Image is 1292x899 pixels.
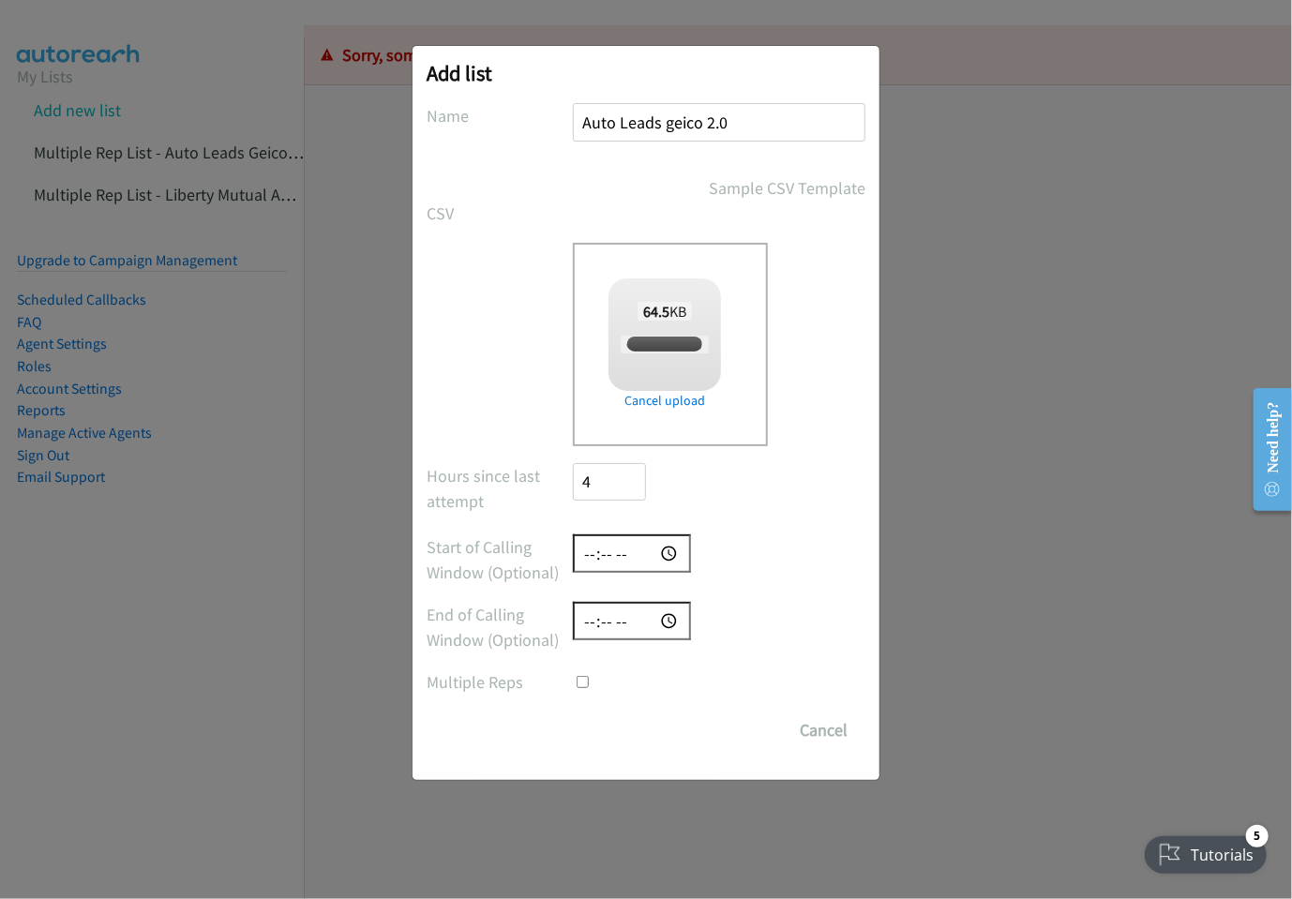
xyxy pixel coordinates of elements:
label: Start of Calling Window (Optional) [427,534,573,585]
a: Cancel upload [608,391,721,411]
button: Cancel [782,712,865,749]
label: Name [427,103,573,128]
strong: 64.5 [643,302,669,321]
iframe: Checklist [1134,817,1278,885]
span: KB [638,302,693,321]
label: End of Calling Window (Optional) [427,602,573,652]
iframe: Resource Center [1239,375,1292,524]
h2: Add list [427,60,865,86]
label: CSV [427,201,573,226]
a: Sample CSV Template [709,175,865,201]
span: Gieco leads [DATE] upload.csv [621,336,783,353]
label: Multiple Reps [427,669,573,695]
label: Hours since last attempt [427,463,573,514]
